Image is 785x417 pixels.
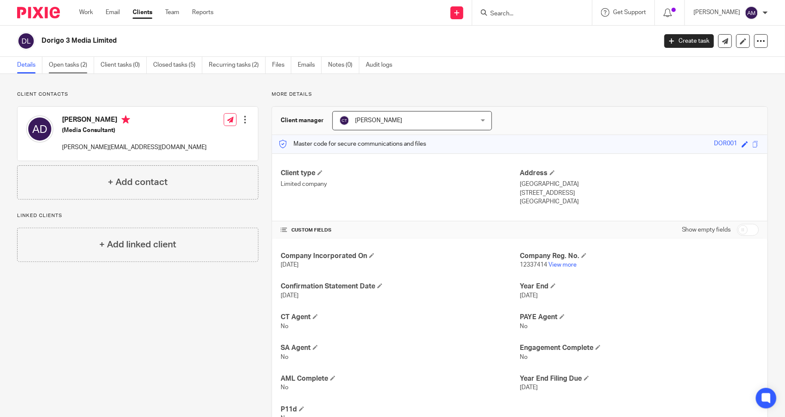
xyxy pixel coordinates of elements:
p: [GEOGRAPHIC_DATA] [520,180,759,188]
input: Search [489,10,566,18]
h2: Dorigo 3 Media Limited [41,36,530,45]
p: [PERSON_NAME] [693,8,741,17]
h4: PAYE Agent [520,313,759,322]
p: Limited company [281,180,520,188]
a: Email [106,8,120,17]
a: Emails [298,57,322,73]
h4: CT Agent [281,313,520,322]
h4: Client type [281,169,520,178]
a: Closed tasks (5) [153,57,202,73]
h4: Year End [520,282,759,291]
span: No [520,354,527,360]
a: Work [79,8,93,17]
a: Recurring tasks (2) [209,57,266,73]
span: 12337414 [520,262,547,268]
i: Primary [121,115,130,124]
a: Notes (0) [328,57,359,73]
p: [STREET_ADDRESS] [520,189,759,197]
h4: + Add contact [108,176,168,189]
h5: (Media Consultant) [62,126,207,135]
h4: Year End Filing Due [520,374,759,383]
label: Show empty fields [682,226,731,234]
h4: Address [520,169,759,178]
h4: SA Agent [281,344,520,352]
h4: [PERSON_NAME] [62,115,207,126]
a: Details [17,57,42,73]
span: No [520,323,527,329]
p: Linked clients [17,212,258,219]
div: DOR001 [714,139,738,149]
span: No [281,385,288,391]
span: [DATE] [281,293,299,299]
h4: Company Reg. No. [520,252,759,261]
img: svg%3E [745,6,758,20]
img: svg%3E [26,115,53,143]
img: svg%3E [17,32,35,50]
p: [PERSON_NAME][EMAIL_ADDRESS][DOMAIN_NAME] [62,143,207,152]
p: More details [272,91,768,98]
h4: Engagement Complete [520,344,759,352]
a: View more [548,262,577,268]
h4: P11d [281,405,520,414]
p: Client contacts [17,91,258,98]
p: Master code for secure communications and files [278,140,426,148]
a: Files [272,57,291,73]
h4: + Add linked client [99,238,176,251]
h4: AML Complete [281,374,520,383]
h4: Company Incorporated On [281,252,520,261]
h3: Client manager [281,116,324,125]
span: Get Support [613,9,646,15]
a: Audit logs [366,57,399,73]
a: Reports [192,8,213,17]
img: svg%3E [339,115,350,126]
h4: CUSTOM FIELDS [281,227,520,234]
a: Clients [133,8,152,17]
a: Team [165,8,179,17]
span: [PERSON_NAME] [355,117,402,123]
span: No [281,323,288,329]
p: [GEOGRAPHIC_DATA] [520,197,759,206]
span: [DATE] [520,293,538,299]
a: Client tasks (0) [101,57,147,73]
span: [DATE] [520,385,538,391]
img: Pixie [17,7,60,18]
span: No [281,354,288,360]
a: Create task [664,34,714,48]
span: [DATE] [281,262,299,268]
h4: Confirmation Statement Date [281,282,520,291]
a: Open tasks (2) [49,57,94,73]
